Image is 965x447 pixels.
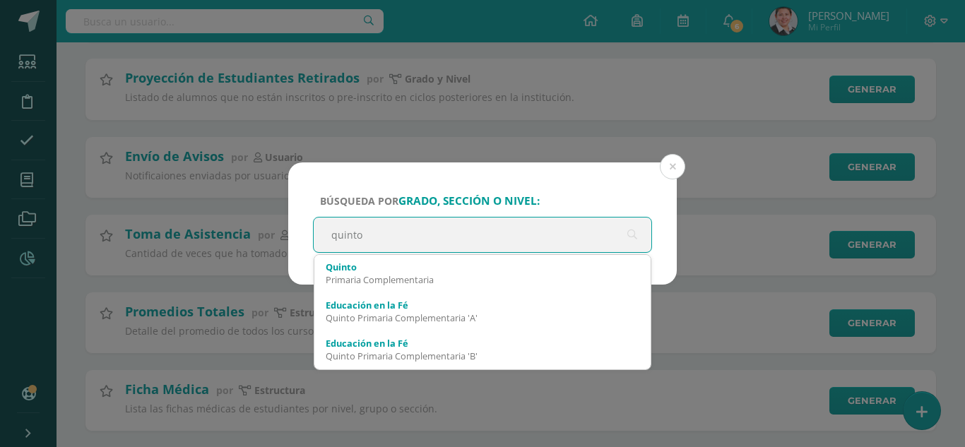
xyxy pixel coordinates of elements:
[398,193,540,208] strong: grado, sección o nivel:
[326,350,639,362] div: Quinto Primaria Complementaria 'B'
[326,311,639,324] div: Quinto Primaria Complementaria 'A'
[660,154,685,179] button: Close (Esc)
[314,217,651,252] input: ej. Primero primaria, etc.
[326,299,639,311] div: Educación en la Fé
[326,273,639,286] div: Primaria Complementaria
[320,194,540,208] span: Búsqueda por
[326,337,639,350] div: Educación en la Fé
[326,261,639,273] div: Quinto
